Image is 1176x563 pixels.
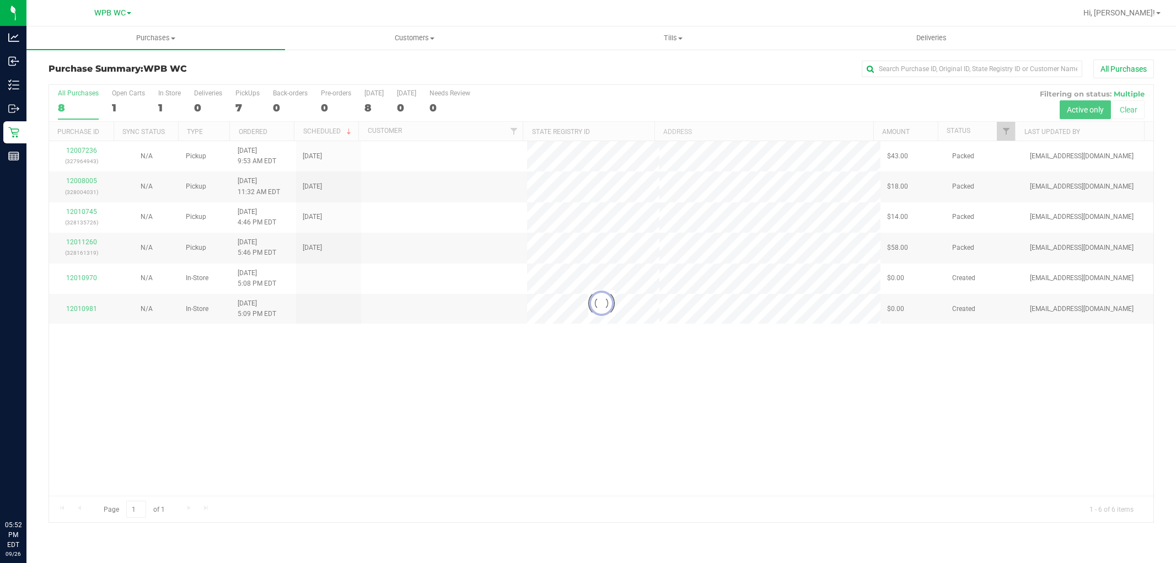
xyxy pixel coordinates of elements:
h3: Purchase Summary: [49,64,417,74]
span: WPB WC [94,8,126,18]
inline-svg: Retail [8,127,19,138]
inline-svg: Analytics [8,32,19,43]
span: Tills [544,33,802,43]
span: Customers [286,33,543,43]
button: All Purchases [1093,60,1154,78]
inline-svg: Inbound [8,56,19,67]
span: WPB WC [143,63,187,74]
inline-svg: Outbound [8,103,19,114]
p: 05:52 PM EDT [5,520,22,550]
inline-svg: Inventory [8,79,19,90]
span: Purchases [26,33,285,43]
span: Deliveries [901,33,962,43]
input: Search Purchase ID, Original ID, State Registry ID or Customer Name... [862,61,1082,77]
p: 09/26 [5,550,22,558]
a: Deliveries [802,26,1061,50]
a: Customers [285,26,544,50]
a: Tills [544,26,802,50]
span: Hi, [PERSON_NAME]! [1083,8,1155,17]
iframe: Resource center [11,475,44,508]
a: Purchases [26,26,285,50]
inline-svg: Reports [8,151,19,162]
